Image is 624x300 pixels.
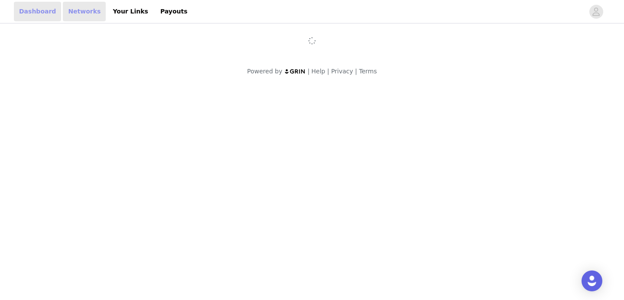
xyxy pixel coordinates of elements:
a: Terms [359,68,377,75]
a: Payouts [155,2,193,21]
span: | [308,68,310,75]
a: Privacy [331,68,353,75]
img: logo [284,69,306,74]
span: | [355,68,357,75]
span: Powered by [247,68,282,75]
span: | [327,68,329,75]
a: Help [312,68,325,75]
a: Networks [63,2,106,21]
a: Your Links [107,2,153,21]
div: Open Intercom Messenger [582,270,602,291]
a: Dashboard [14,2,61,21]
div: avatar [592,5,600,19]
